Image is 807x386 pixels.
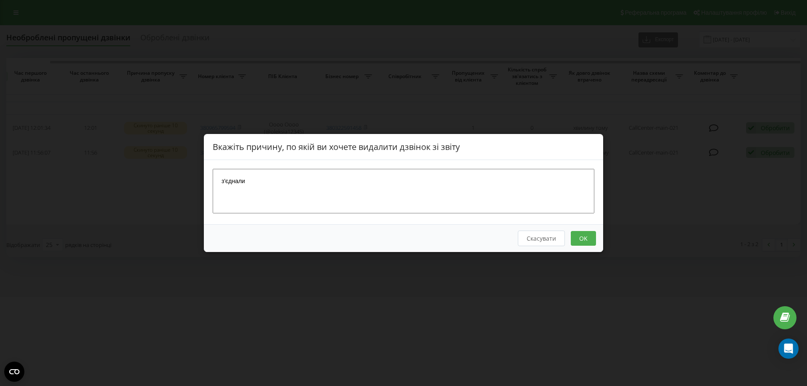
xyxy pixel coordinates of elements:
button: OK [571,231,596,246]
div: Вкажіть причину, по якій ви хочете видалити дзвінок зі звіту [204,134,603,160]
div: Open Intercom Messenger [778,339,799,359]
textarea: з'єднали [213,169,594,213]
button: Open CMP widget [4,362,24,382]
button: Скасувати [518,231,565,246]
